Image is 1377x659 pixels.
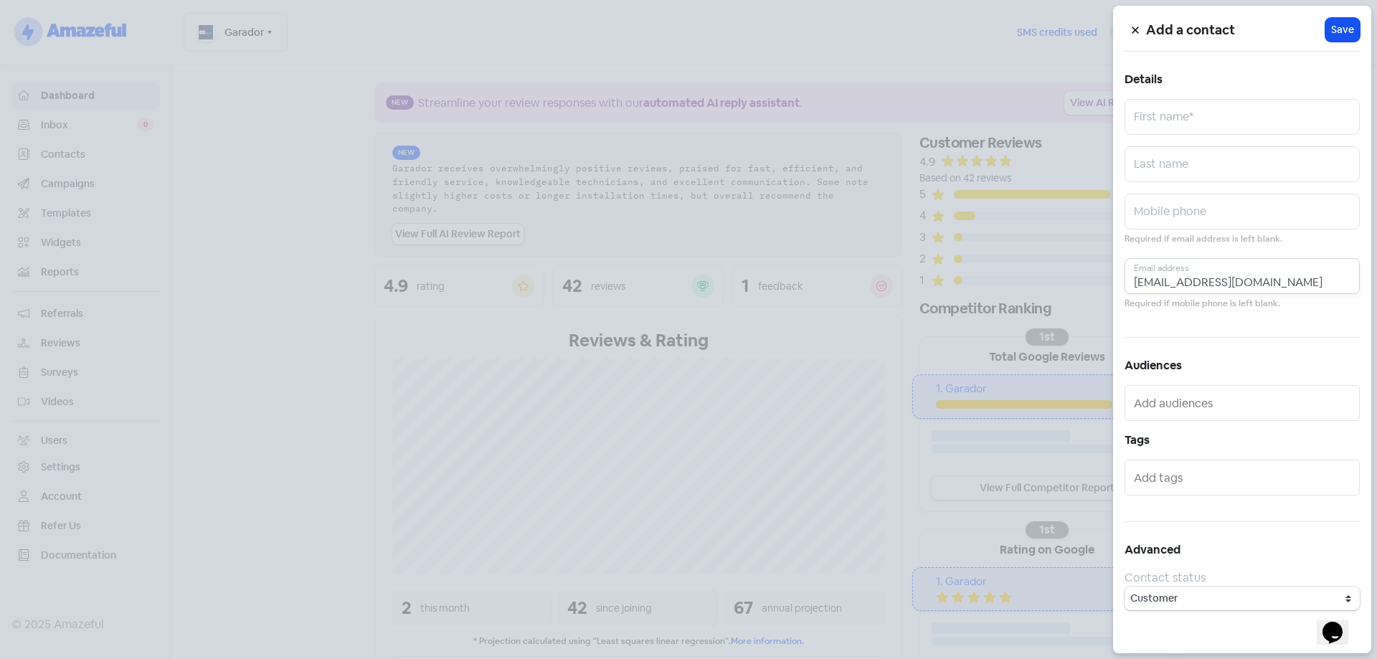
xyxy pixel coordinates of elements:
h5: Details [1125,69,1360,90]
iframe: chat widget [1317,602,1363,645]
input: Last name [1125,146,1360,182]
div: Contact status [1125,569,1360,587]
input: Add audiences [1134,392,1353,414]
h5: Add a contact [1146,19,1325,41]
small: Required if mobile phone is left blank. [1125,297,1280,310]
small: Required if email address is left blank. [1125,232,1282,246]
h5: Advanced [1125,539,1360,561]
input: First name [1125,99,1360,135]
h5: Audiences [1125,355,1360,376]
input: Add tags [1134,466,1353,489]
input: Email address [1125,258,1360,294]
h5: Tags [1125,430,1360,451]
input: Mobile phone [1125,194,1360,229]
button: Save [1325,18,1360,42]
span: Save [1331,22,1354,37]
